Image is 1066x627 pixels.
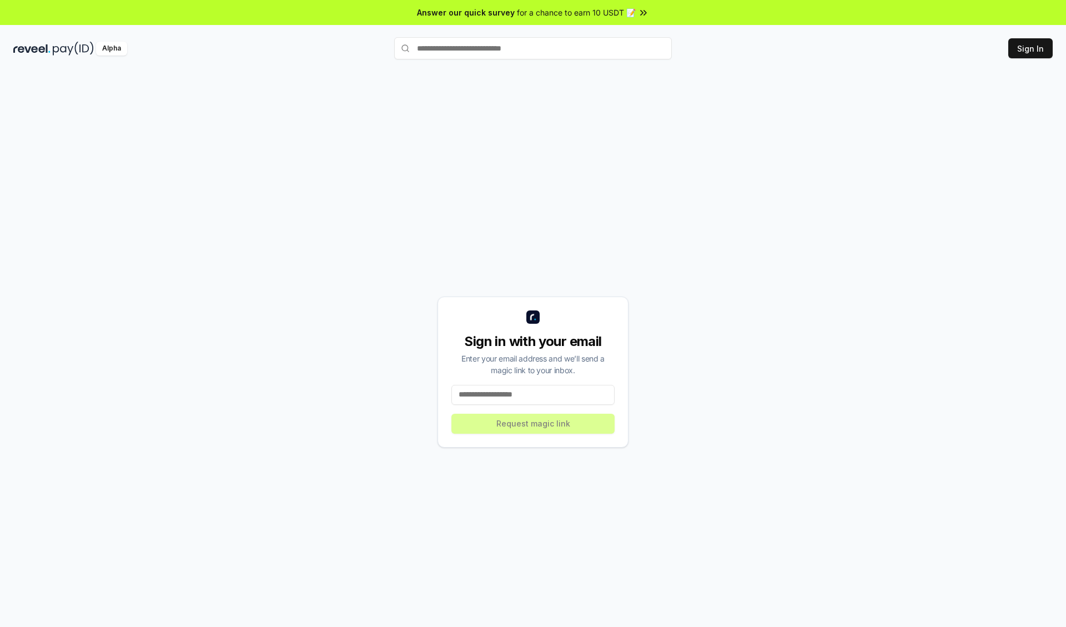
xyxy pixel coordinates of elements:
img: pay_id [53,42,94,56]
span: Answer our quick survey [417,7,515,18]
img: reveel_dark [13,42,51,56]
button: Sign In [1008,38,1053,58]
img: logo_small [526,310,540,324]
div: Enter your email address and we’ll send a magic link to your inbox. [451,353,615,376]
span: for a chance to earn 10 USDT 📝 [517,7,636,18]
div: Sign in with your email [451,333,615,350]
div: Alpha [96,42,127,56]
